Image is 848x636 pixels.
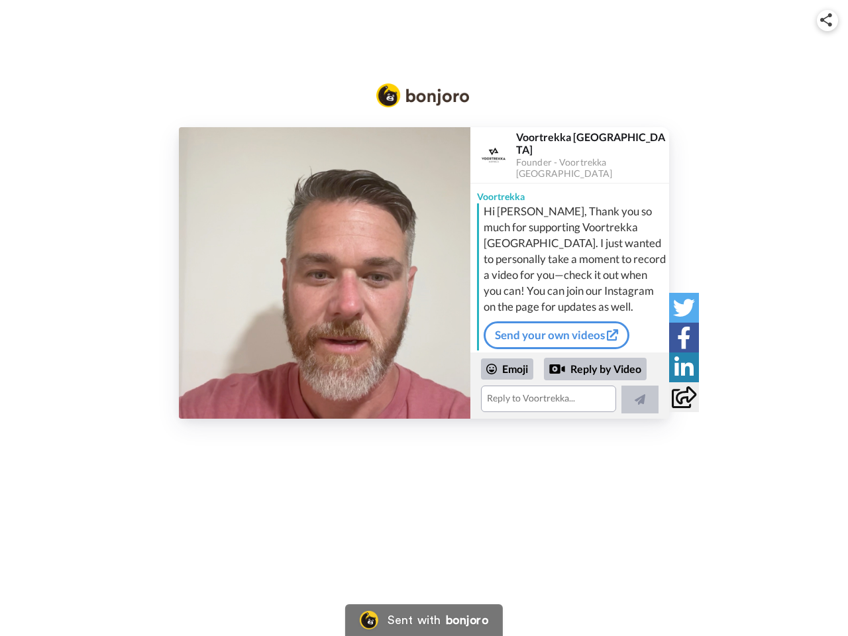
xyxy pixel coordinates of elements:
[484,321,629,349] a: Send your own videos
[481,358,533,380] div: Emoji
[478,139,509,171] img: Profile Image
[516,157,668,180] div: Founder - Voortrekka [GEOGRAPHIC_DATA]
[376,83,469,107] img: Bonjoro Logo
[484,203,666,315] div: Hi [PERSON_NAME], Thank you so much for supporting Voortrekka [GEOGRAPHIC_DATA]. I just wanted to...
[820,13,832,26] img: ic_share.svg
[544,358,647,380] div: Reply by Video
[549,361,565,377] div: Reply by Video
[470,184,669,203] div: Voortrekka
[516,131,668,156] div: Voortrekka [GEOGRAPHIC_DATA]
[179,127,470,419] img: 7fa1ea7a-cbb5-468d-ad36-b183d56e938a-thumb.jpg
